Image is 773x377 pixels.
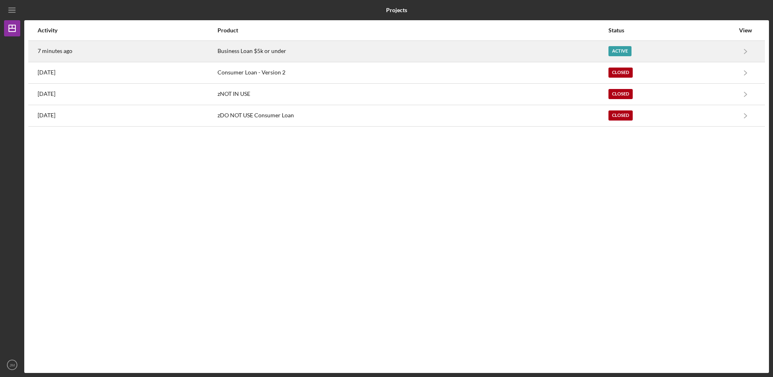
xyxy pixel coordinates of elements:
time: 2024-05-23 01:33 [38,69,55,76]
div: View [735,27,756,34]
div: Active [608,46,631,56]
text: JM [10,363,15,367]
div: Closed [608,110,633,121]
time: 2025-09-25 16:05 [38,48,72,54]
div: Consumer Loan - Version 2 [218,63,608,83]
div: zDO NOT USE Consumer Loan [218,106,608,126]
div: Activity [38,27,217,34]
button: JM [4,357,20,373]
time: 2022-02-14 18:56 [38,112,55,119]
b: Projects [386,7,407,13]
div: Business Loan $5k or under [218,41,608,61]
div: Closed [608,89,633,99]
div: zNOT IN USE [218,84,608,104]
div: Product [218,27,608,34]
div: Closed [608,68,633,78]
time: 2023-04-06 18:26 [38,91,55,97]
div: Status [608,27,735,34]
